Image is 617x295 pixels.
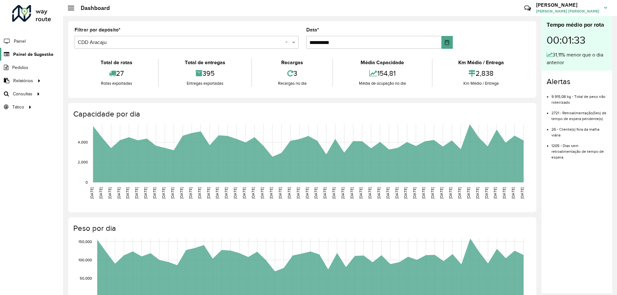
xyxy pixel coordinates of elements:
[412,187,416,199] text: [DATE]
[78,239,92,244] text: 150,000
[448,187,452,199] text: [DATE]
[73,224,530,233] h4: Peso por dia
[520,187,524,199] text: [DATE]
[13,51,53,58] span: Painel de Sugestão
[75,26,121,34] label: Filtrar por depósito
[551,122,607,138] li: 26 - Cliente(s) fora da malha viária
[254,80,331,87] div: Recargas no dia
[278,187,282,199] text: [DATE]
[551,138,607,160] li: 1205 - Dias sem retroalimentação de tempo de espera
[170,187,174,199] text: [DATE]
[254,59,331,66] div: Recargas
[285,39,291,46] span: Clear all
[74,4,110,12] h2: Dashboard
[80,276,92,280] text: 50,000
[484,187,488,199] text: [DATE]
[269,187,273,199] text: [DATE]
[242,187,246,199] text: [DATE]
[134,187,139,199] text: [DATE]
[547,29,607,51] div: 00:01:33
[125,187,130,199] text: [DATE]
[76,59,156,66] div: Total de rotas
[547,77,607,86] h4: Alertas
[188,187,192,199] text: [DATE]
[224,187,228,199] text: [DATE]
[377,187,381,199] text: [DATE]
[78,160,88,164] text: 2,000
[547,21,607,29] div: Tempo médio por rota
[76,80,156,87] div: Rotas exportadas
[430,187,434,199] text: [DATE]
[502,187,506,199] text: [DATE]
[160,59,249,66] div: Total de entregas
[335,66,430,80] div: 154,81
[254,66,331,80] div: 3
[99,187,103,199] text: [DATE]
[434,66,528,80] div: 2,838
[547,51,607,66] div: 31,11% menor que o dia anterior
[439,187,443,199] text: [DATE]
[233,187,237,199] text: [DATE]
[296,187,300,199] text: [DATE]
[206,187,210,199] text: [DATE]
[305,187,309,199] text: [DATE]
[521,1,534,15] a: Contato Rápido
[306,26,319,34] label: Data
[457,187,461,199] text: [DATE]
[12,64,28,71] span: Pedidos
[160,66,249,80] div: 395
[350,187,354,199] text: [DATE]
[85,180,88,184] text: 0
[73,109,530,119] h4: Capacidade por dia
[76,66,156,80] div: 27
[160,80,249,87] div: Entregas exportadas
[108,187,112,199] text: [DATE]
[434,80,528,87] div: Km Médio / Entrega
[421,187,425,199] text: [DATE]
[359,187,363,199] text: [DATE]
[551,105,607,122] li: 2721 - Retroalimentação(ões) de tempo de espera pendente(s)
[78,140,88,144] text: 4,000
[12,104,24,110] span: Tático
[143,187,148,199] text: [DATE]
[117,187,121,199] text: [DATE]
[434,59,528,66] div: Km Médio / Entrega
[332,187,336,199] text: [DATE]
[251,187,255,199] text: [DATE]
[215,187,219,199] text: [DATE]
[161,187,165,199] text: [DATE]
[536,8,599,14] span: [PERSON_NAME] [PERSON_NAME]
[368,187,372,199] text: [DATE]
[314,187,318,199] text: [DATE]
[13,77,33,84] span: Relatórios
[442,36,453,49] button: Choose Date
[493,187,497,199] text: [DATE]
[90,187,94,199] text: [DATE]
[197,187,201,199] text: [DATE]
[475,187,479,199] text: [DATE]
[335,80,430,87] div: Média de ocupação no dia
[536,2,599,8] h3: [PERSON_NAME]
[341,187,345,199] text: [DATE]
[14,38,26,45] span: Painel
[386,187,390,199] text: [DATE]
[551,89,607,105] li: 9.915,08 kg - Total de peso não roteirizado
[287,187,291,199] text: [DATE]
[13,91,32,97] span: Consultas
[403,187,407,199] text: [DATE]
[335,59,430,66] div: Média Capacidade
[78,258,92,262] text: 100,000
[152,187,156,199] text: [DATE]
[466,187,470,199] text: [DATE]
[323,187,327,199] text: [DATE]
[395,187,399,199] text: [DATE]
[511,187,515,199] text: [DATE]
[179,187,183,199] text: [DATE]
[260,187,264,199] text: [DATE]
